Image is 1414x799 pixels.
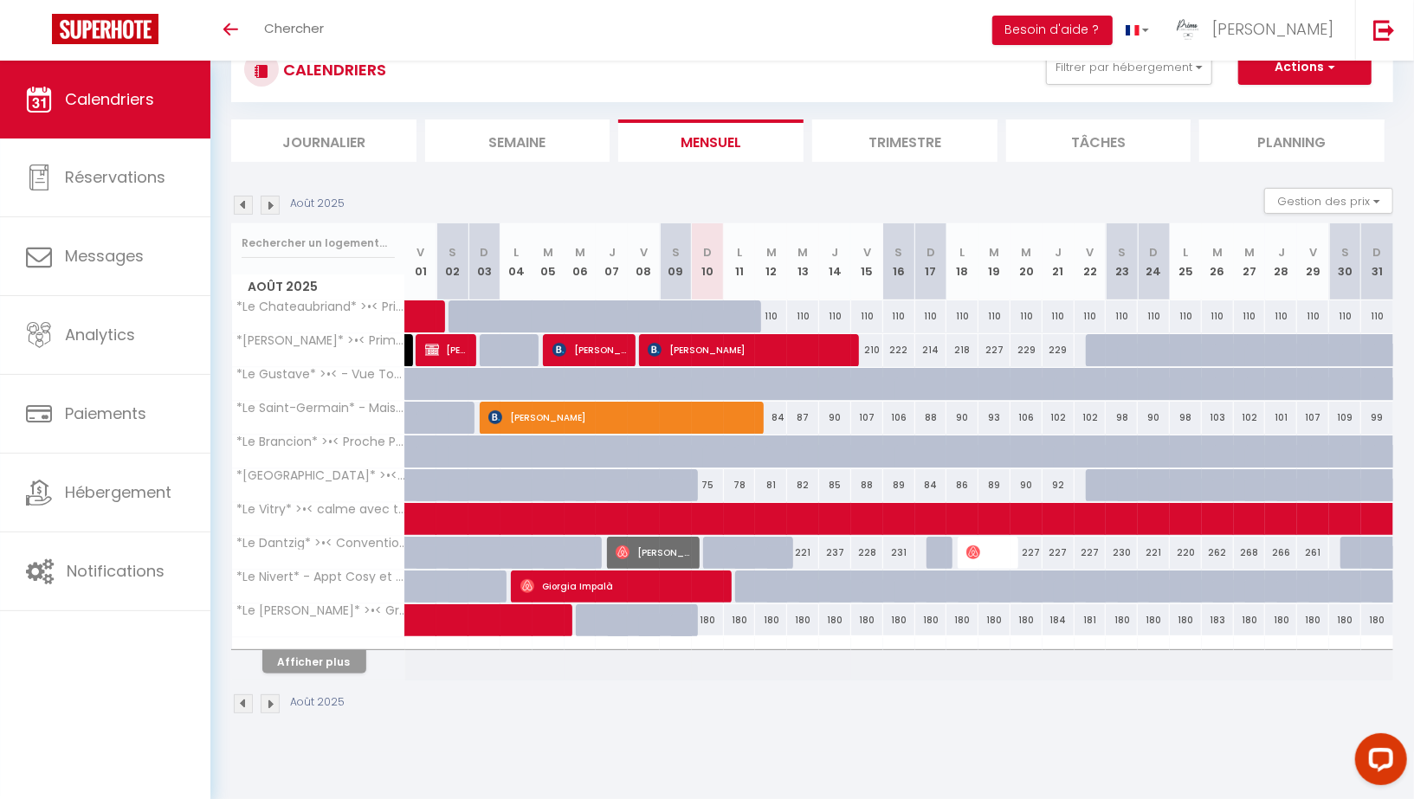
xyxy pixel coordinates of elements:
[235,570,408,583] span: *Le Nivert* - Appt Cosy et Pratique
[946,300,978,332] div: 110
[1043,537,1075,569] div: 227
[724,223,756,300] th: 11
[1138,402,1170,434] div: 90
[1106,223,1138,300] th: 23
[235,537,408,550] span: *Le Dantzig* >•< Convention [GEOGRAPHIC_DATA]
[672,244,680,261] abbr: S
[1170,300,1202,332] div: 110
[978,223,1010,300] th: 19
[1138,537,1170,569] div: 221
[1265,300,1297,332] div: 110
[978,604,1010,636] div: 180
[1175,16,1201,43] img: ...
[640,244,648,261] abbr: V
[1106,300,1138,332] div: 110
[660,223,692,300] th: 09
[1075,537,1107,569] div: 227
[1138,223,1170,300] th: 24
[65,324,135,345] span: Analytics
[851,223,883,300] th: 15
[883,537,915,569] div: 231
[1238,50,1372,85] button: Actions
[1297,537,1329,569] div: 261
[1055,244,1062,261] abbr: J
[851,334,883,366] div: 210
[724,604,756,636] div: 180
[1297,300,1329,332] div: 110
[851,537,883,569] div: 228
[65,166,165,188] span: Réservations
[883,604,915,636] div: 180
[1234,223,1266,300] th: 27
[468,223,500,300] th: 03
[543,244,553,261] abbr: M
[1150,244,1159,261] abbr: D
[819,300,851,332] div: 110
[1010,223,1043,300] th: 20
[787,469,819,501] div: 82
[1264,188,1393,214] button: Gestion des prix
[513,244,519,261] abbr: L
[1043,223,1075,300] th: 21
[798,244,809,261] abbr: M
[812,119,998,162] li: Trimestre
[1297,402,1329,434] div: 107
[851,604,883,636] div: 180
[946,402,978,434] div: 90
[1234,300,1266,332] div: 110
[787,604,819,636] div: 180
[1075,604,1107,636] div: 181
[1361,223,1393,300] th: 31
[1199,119,1385,162] li: Planning
[755,604,787,636] div: 180
[978,300,1010,332] div: 110
[819,223,851,300] th: 14
[883,334,915,366] div: 222
[1106,604,1138,636] div: 180
[1010,469,1043,501] div: 90
[1043,604,1075,636] div: 184
[231,119,416,162] li: Journalier
[851,402,883,434] div: 107
[883,300,915,332] div: 110
[1202,604,1234,636] div: 183
[1329,604,1361,636] div: 180
[436,223,468,300] th: 02
[966,536,1009,569] span: [PERSON_NAME]
[533,223,565,300] th: 05
[692,604,724,636] div: 180
[648,333,850,366] span: [PERSON_NAME]
[819,537,851,569] div: 237
[1118,244,1126,261] abbr: S
[1202,402,1234,434] div: 103
[1234,402,1266,434] div: 102
[52,14,158,44] img: Super Booking
[65,403,146,424] span: Paiements
[851,469,883,501] div: 88
[1297,223,1329,300] th: 29
[1170,402,1202,434] div: 98
[692,223,724,300] th: 10
[1373,19,1395,41] img: logout
[883,402,915,434] div: 106
[755,402,787,434] div: 84
[766,244,777,261] abbr: M
[895,244,903,261] abbr: S
[264,19,324,37] span: Chercher
[520,570,723,602] span: Giorgia Impalà
[235,334,408,347] span: *[PERSON_NAME]* >•< Primo Conciergerie
[927,244,935,261] abbr: D
[1244,244,1255,261] abbr: M
[990,244,1000,261] abbr: M
[883,223,915,300] th: 16
[992,16,1113,45] button: Besoin d'aide ?
[1297,604,1329,636] div: 180
[232,274,404,300] span: Août 2025
[565,223,597,300] th: 06
[1234,604,1266,636] div: 180
[915,604,947,636] div: 180
[1361,300,1393,332] div: 110
[978,402,1010,434] div: 93
[1010,402,1043,434] div: 106
[235,368,408,381] span: *Le Gustave* >•< - Vue Tour Eiffel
